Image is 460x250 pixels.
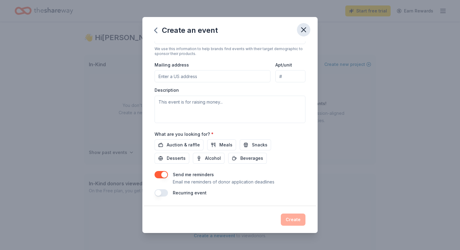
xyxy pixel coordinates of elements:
div: Create an event [155,26,218,35]
button: Alcohol [193,153,225,164]
div: We use this information to help brands find events with their target demographic to sponsor their... [155,46,305,56]
label: Send me reminders [173,172,214,177]
p: Email me reminders of donor application deadlines [173,178,274,186]
span: Alcohol [205,155,221,162]
button: Beverages [228,153,267,164]
button: Desserts [155,153,189,164]
label: Mailing address [155,62,189,68]
label: What are you looking for? [155,131,214,137]
button: Auction & raffle [155,139,204,150]
span: Desserts [167,155,186,162]
input: # [275,70,305,82]
input: Enter a US address [155,70,270,82]
button: Snacks [240,139,271,150]
label: Recurring event [173,190,207,195]
span: Auction & raffle [167,141,200,149]
span: Beverages [240,155,263,162]
label: Apt/unit [275,62,292,68]
span: Meals [219,141,232,149]
button: Meals [207,139,236,150]
span: Snacks [252,141,267,149]
label: Description [155,87,179,93]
